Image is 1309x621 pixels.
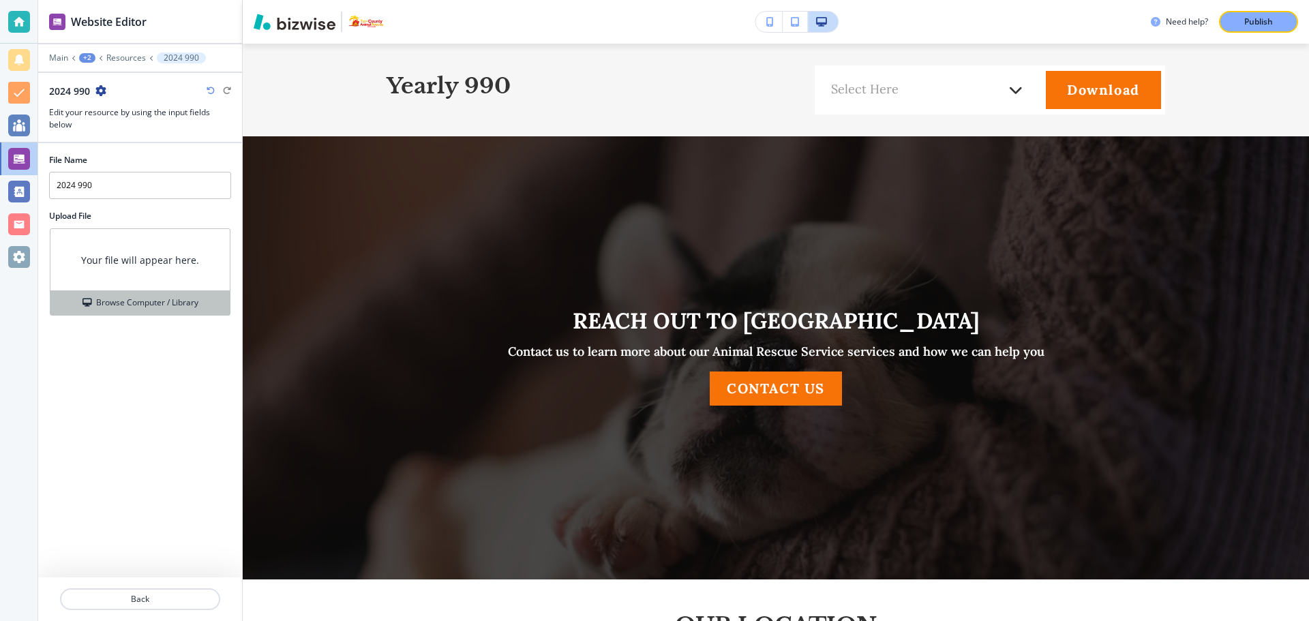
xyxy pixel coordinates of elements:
div: Select Here [815,65,1046,115]
button: Main [49,53,68,63]
h4: Browse Computer / Library [96,297,198,309]
h2: File Name [49,154,87,166]
button: Resources [106,53,146,63]
button: Browse Computer / Library [50,291,230,315]
img: editor icon [49,14,65,30]
h3: Contact us to learn more about our Animal Rescue Service services and how we can help you [435,343,1117,361]
h2: Upload File [49,210,231,222]
button: Back [60,588,220,610]
h3: Need help? [1166,16,1208,28]
div: Select Here [831,83,1002,97]
button: +2 [79,53,95,63]
button: 2024 990 [157,52,206,63]
div: CONTACT US [710,372,842,406]
p: Download [1067,79,1140,101]
p: 2024 990 [164,53,199,63]
p: Back [61,593,219,605]
img: Your Logo [348,15,385,29]
h3: Your file will appear here. [81,253,199,267]
h2: 2024 990 [49,84,90,98]
h3: Edit your resource by using the input fields below [49,106,231,131]
p: Yearly 990 [387,73,511,99]
p: Publish [1244,16,1273,28]
button: Publish [1219,11,1298,33]
h2: Website Editor [71,14,147,30]
p: CONTACT US [727,378,825,399]
img: Bizwise Logo [254,14,335,30]
h1: REACH OUT TO [GEOGRAPHIC_DATA] [435,310,1117,332]
button: Download [1046,71,1161,109]
input: Ex. Intake Waiver [49,172,231,199]
div: Your file will appear here.Browse Computer / Library [49,228,231,316]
